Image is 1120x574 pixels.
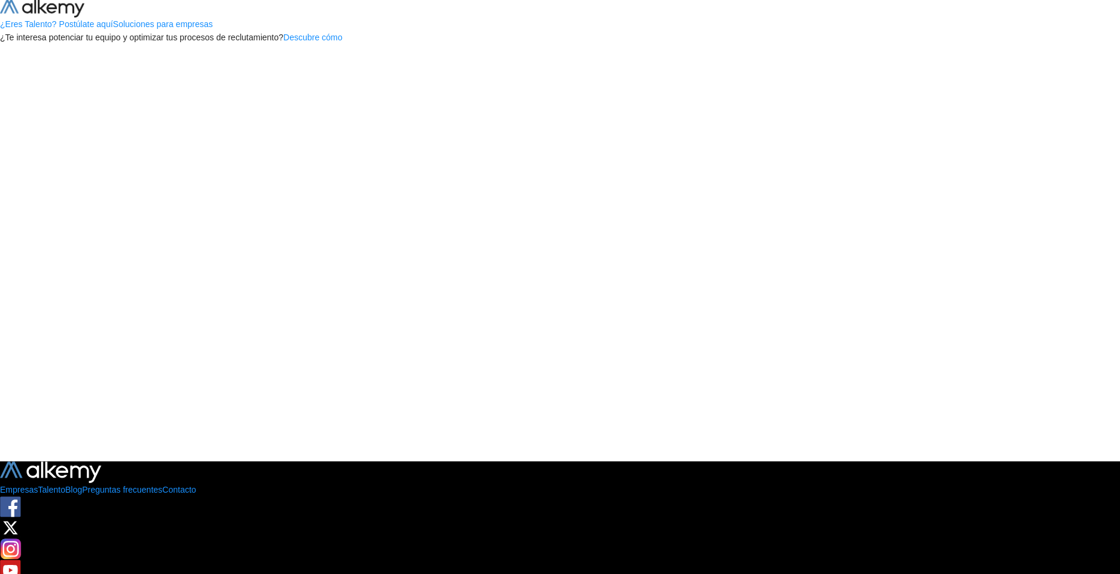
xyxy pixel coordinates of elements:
a: Descubre cómo [283,33,342,42]
a: Blog [65,485,82,494]
a: Talento [38,485,65,494]
a: Soluciones para empresas [113,19,213,29]
a: Preguntas frecuentes [82,485,162,494]
a: Contacto [162,485,196,494]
